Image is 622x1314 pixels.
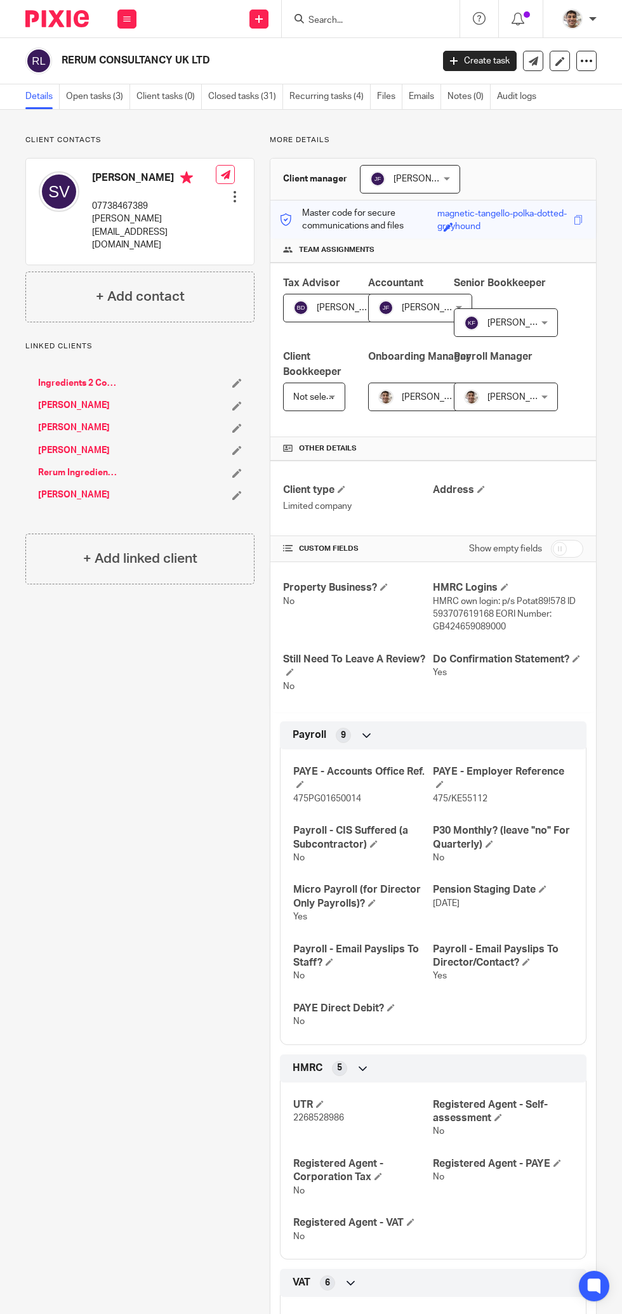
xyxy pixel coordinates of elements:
a: Details [25,84,60,109]
p: [PERSON_NAME][EMAIL_ADDRESS][DOMAIN_NAME] [92,213,216,251]
h4: Registered Agent - Self-assessment [433,1098,573,1126]
span: Tax Advisor [283,278,340,288]
span: No [293,853,305,862]
span: [PERSON_NAME] [317,303,387,312]
p: Limited company [283,500,433,513]
span: [PERSON_NAME] [487,319,557,327]
span: Onboarding Manager [368,351,470,362]
a: [PERSON_NAME] [38,489,110,501]
p: Master code for secure communications and files [280,207,437,233]
span: Client Bookkeeper [283,351,341,376]
p: More details [270,135,597,145]
h4: CUSTOM FIELDS [283,544,433,554]
h4: Registered Agent - PAYE [433,1157,573,1171]
span: [PERSON_NAME] [487,393,557,402]
h4: + Add linked client [83,549,197,568]
span: 475PG01650014 [293,794,361,803]
p: 07738467389 [92,200,216,213]
h4: PAYE - Accounts Office Ref. [293,765,433,792]
h4: Registered Agent - Corporation Tax [293,1157,433,1185]
h4: Registered Agent - VAT [293,1216,433,1230]
h4: Payroll - Email Payslips To Director/Contact? [433,943,573,970]
div: magnetic-tangello-polka-dotted-greyhound [437,207,571,222]
p: Client contacts [25,135,255,145]
span: Payroll [293,728,326,742]
h4: Client type [283,483,433,497]
span: 5 [337,1061,342,1074]
h4: [PERSON_NAME] [92,171,216,187]
span: [PERSON_NAME] [402,393,472,402]
span: Yes [433,668,447,677]
a: [PERSON_NAME] [38,421,110,434]
h4: Do Confirmation Statement? [433,653,583,666]
span: HMRC [293,1061,322,1075]
a: Emails [409,84,441,109]
span: Senior Bookkeeper [454,278,546,288]
input: Search [307,15,421,27]
a: Open tasks (3) [66,84,130,109]
a: Client tasks (0) [136,84,202,109]
i: Primary [180,171,193,184]
h4: UTR [293,1098,433,1112]
span: Not selected [293,393,345,402]
img: PXL_20240409_141816916.jpg [378,390,394,405]
a: Closed tasks (31) [208,84,283,109]
img: svg%3E [25,48,52,74]
img: svg%3E [464,315,479,331]
span: [PERSON_NAME] [394,174,463,183]
span: Payroll Manager [454,351,533,362]
a: Rerum Ingredients Limited [38,466,120,479]
img: Pixie [25,10,89,27]
img: PXL_20240409_141816916.jpg [464,390,479,405]
h4: PAYE - Employer Reference [433,765,573,792]
h3: Client manager [283,173,347,185]
span: Yes [433,971,447,980]
span: Team assignments [299,245,374,255]
a: [PERSON_NAME] [38,399,110,412]
a: Notes (0) [447,84,491,109]
h4: Micro Payroll (for Director Only Payrolls)? [293,883,433,910]
h4: Still Need To Leave A Review? [283,653,433,680]
img: PXL_20240409_141816916.jpg [562,9,583,29]
span: Accountant [368,278,423,288]
a: [PERSON_NAME] [38,444,110,457]
h4: PAYE Direct Debit? [293,1002,433,1015]
span: HMRC own login: p/s Potat89!578 ID 593707619168 EORI Number: GB424659089000 [433,597,576,632]
span: No [433,1173,444,1181]
a: Files [377,84,402,109]
a: Create task [443,51,517,71]
h4: Payroll - Email Payslips To Staff? [293,943,433,970]
span: 6 [325,1277,330,1289]
span: No [433,1127,444,1136]
h4: Address [433,483,583,497]
span: No [293,971,305,980]
span: Yes [293,912,307,921]
span: [DATE] [433,899,460,908]
a: Ingredients 2 Connect Limited [38,377,120,390]
span: No [283,682,294,691]
span: Other details [299,443,357,454]
h4: P30 Monthly? (leave "no" For Quarterly) [433,824,573,851]
img: svg%3E [370,171,385,187]
h4: HMRC Logins [433,581,583,595]
img: svg%3E [293,300,308,315]
span: No [283,597,294,606]
img: svg%3E [39,171,79,212]
h4: Payroll - CIS Suffered (a Subcontractor) [293,824,433,851]
span: No [293,1232,305,1241]
span: No [293,1017,305,1026]
a: Recurring tasks (4) [289,84,371,109]
h4: + Add contact [96,287,185,306]
p: Linked clients [25,341,255,351]
span: 9 [341,729,346,742]
span: No [433,853,444,862]
h4: Pension Staging Date [433,883,573,897]
span: VAT [293,1276,310,1289]
label: Show empty fields [469,542,542,555]
span: 475/KE55112 [433,794,487,803]
img: svg%3E [378,300,394,315]
span: [PERSON_NAME] [402,303,472,312]
span: No [293,1186,305,1195]
a: Audit logs [497,84,543,109]
h2: RERUM CONSULTANCY UK LTD [62,54,352,67]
